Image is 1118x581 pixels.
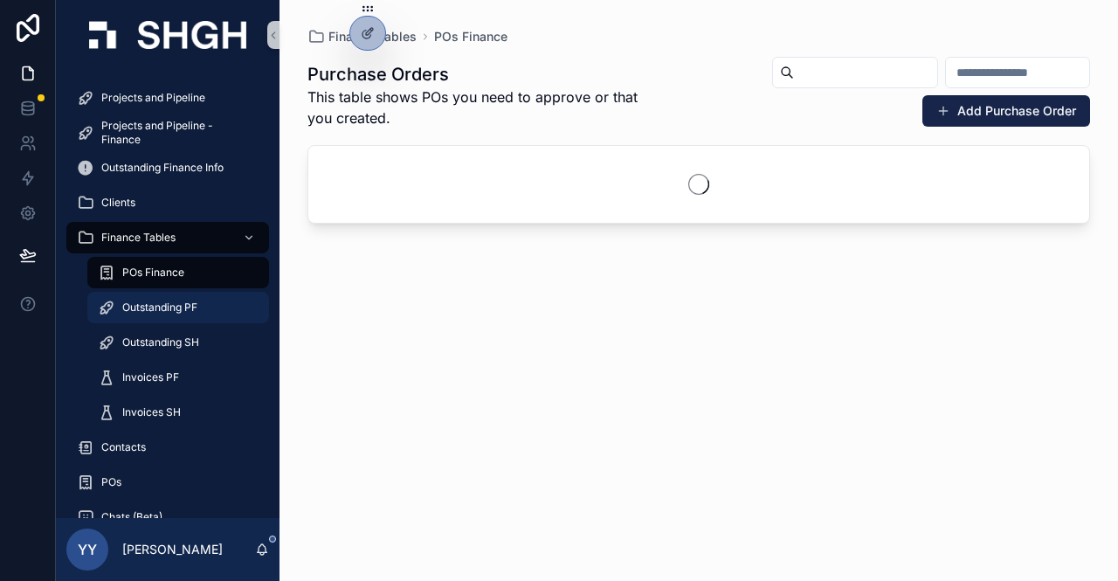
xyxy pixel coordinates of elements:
span: Finance Tables [101,231,176,245]
span: Invoices PF [122,370,179,384]
a: Outstanding SH [87,327,269,358]
a: Finance Tables [66,222,269,253]
a: POs [66,467,269,498]
span: This table shows POs you need to approve or that you created. [307,86,660,128]
span: POs Finance [122,266,184,280]
a: Chats (Beta) [66,501,269,533]
span: YY [78,539,97,560]
a: POs Finance [434,28,507,45]
span: Outstanding SH [122,335,199,349]
a: Invoices PF [87,362,269,393]
span: Projects and Pipeline - Finance [101,119,252,147]
a: Clients [66,187,269,218]
h1: Purchase Orders [307,62,660,86]
a: Outstanding PF [87,292,269,323]
a: POs Finance [87,257,269,288]
a: Projects and Pipeline [66,82,269,114]
span: Contacts [101,440,146,454]
a: Invoices SH [87,397,269,428]
a: Contacts [66,432,269,463]
div: scrollable content [56,70,279,518]
span: Outstanding PF [122,301,197,315]
a: Projects and Pipeline - Finance [66,117,269,149]
img: App logo [89,21,246,49]
a: Outstanding Finance Info [66,152,269,183]
span: Outstanding Finance Info [101,161,224,175]
p: [PERSON_NAME] [122,541,223,558]
span: Finance Tables [328,28,417,45]
span: POs [101,475,121,489]
span: Projects and Pipeline [101,91,205,105]
button: Add Purchase Order [922,95,1090,127]
a: Finance Tables [307,28,417,45]
span: Invoices SH [122,405,181,419]
span: Chats (Beta) [101,510,162,524]
span: Clients [101,196,135,210]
